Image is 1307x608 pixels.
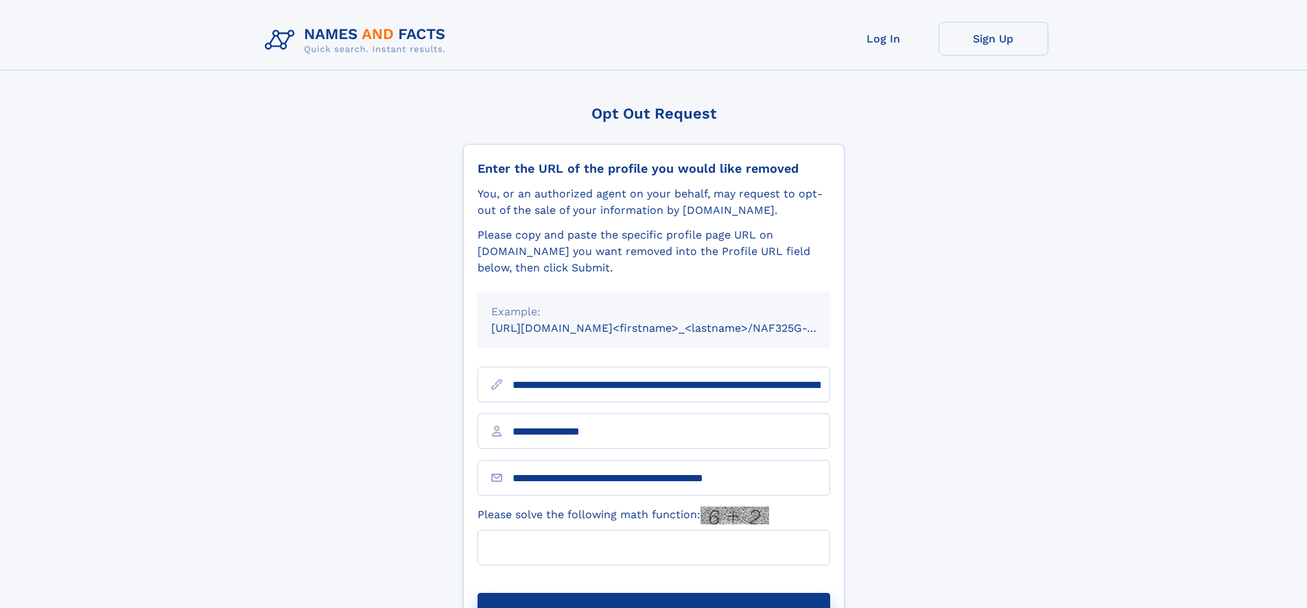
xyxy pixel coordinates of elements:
[463,105,845,122] div: Opt Out Request
[491,321,856,335] small: [URL][DOMAIN_NAME]<firstname>_<lastname>/NAF325G-xxxxxxxx
[829,22,939,56] a: Log In
[478,186,830,219] div: You, or an authorized agent on your behalf, may request to opt-out of the sale of your informatio...
[939,22,1048,56] a: Sign Up
[478,161,830,176] div: Enter the URL of the profile you would like removed
[478,227,830,276] div: Please copy and paste the specific profile page URL on [DOMAIN_NAME] you want removed into the Pr...
[259,22,457,59] img: Logo Names and Facts
[478,507,769,524] label: Please solve the following math function:
[491,304,816,320] div: Example:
